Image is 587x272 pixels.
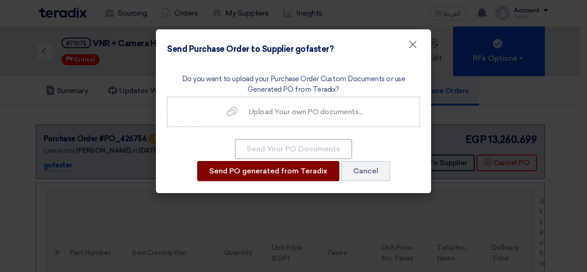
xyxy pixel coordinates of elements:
[401,36,425,54] button: Close
[408,38,417,56] span: ×
[167,43,333,56] h4: Send Purchase Order to Supplier gofaster?
[235,139,352,159] button: Send Your PO Documents
[249,107,362,116] span: Upload Your own PO documents...
[341,161,390,181] button: Cancel
[167,74,420,94] label: Do you want to upload your Purchase Order Custom Documents or use Generated PO from Teradix?
[197,161,339,181] button: Send PO generated from Teradix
